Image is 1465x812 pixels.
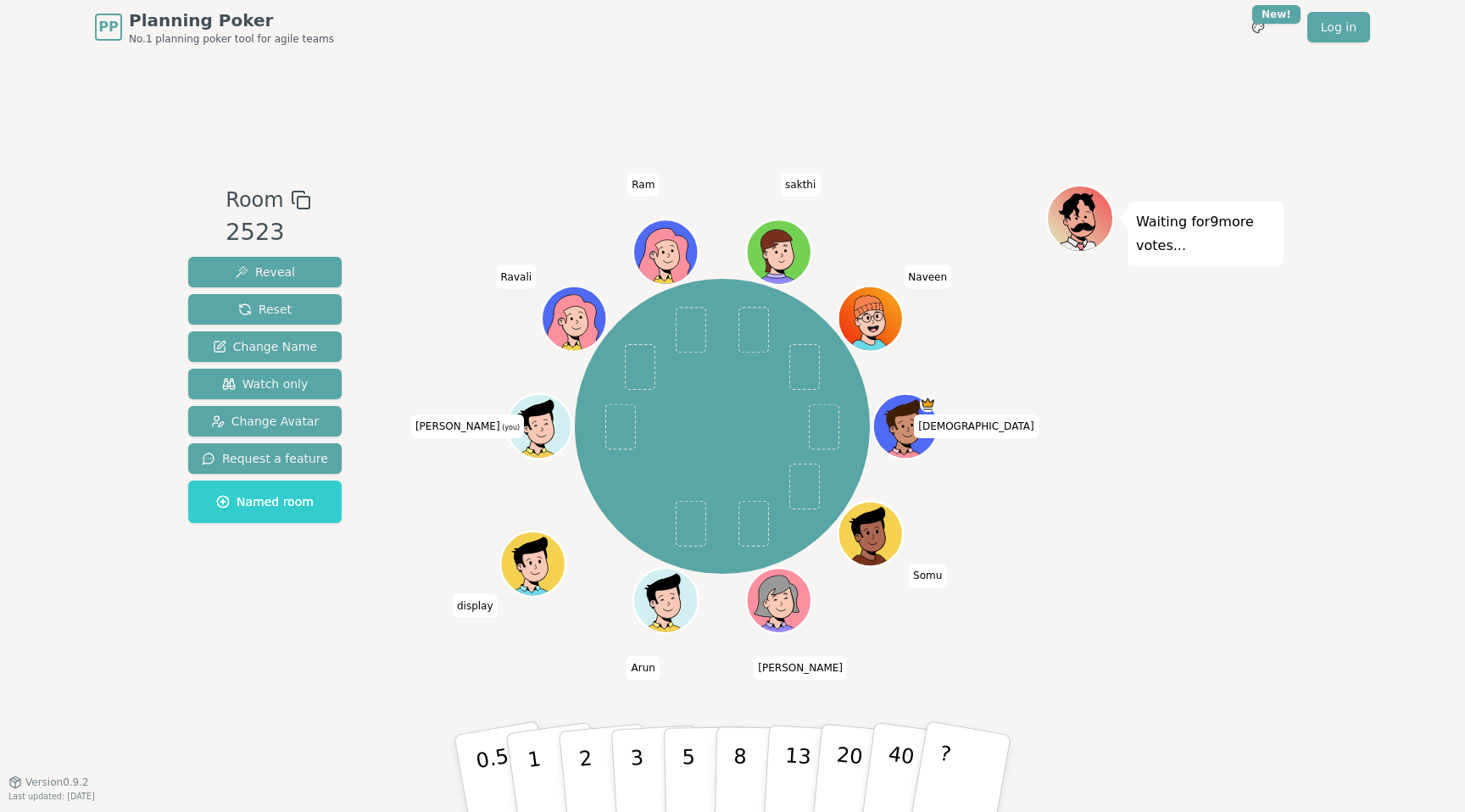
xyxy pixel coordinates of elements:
[188,369,342,399] button: Watch only
[188,294,342,325] button: Reset
[222,375,309,392] span: Watch only
[226,215,310,250] div: 2523
[216,493,314,510] span: Named room
[188,481,342,523] button: Named room
[129,32,334,46] span: No.1 planning poker tool for agile teams
[509,396,570,457] button: Click to change your avatar
[25,776,89,789] span: Version 0.9.2
[754,656,847,680] span: Click to change your name
[627,173,659,197] span: Click to change your name
[202,450,328,467] span: Request a feature
[8,792,95,801] span: Last updated: [DATE]
[129,8,334,32] span: Planning Poker
[909,564,946,587] span: Click to change your name
[1307,12,1370,42] a: Log in
[411,414,524,438] span: Click to change your name
[188,331,342,362] button: Change Name
[1243,12,1273,42] button: New!
[1136,210,1275,258] p: Waiting for 9 more votes...
[188,443,342,474] button: Request a feature
[904,265,951,289] span: Click to change your name
[500,424,521,431] span: (you)
[226,185,283,215] span: Room
[213,338,317,355] span: Change Name
[1252,5,1301,24] div: New!
[919,396,935,412] span: Shiva is the host
[235,264,295,281] span: Reveal
[238,301,292,318] span: Reset
[188,257,342,287] button: Reveal
[8,776,89,789] button: Version0.9.2
[497,265,537,289] span: Click to change your name
[781,173,820,197] span: Click to change your name
[453,594,498,618] span: Click to change your name
[98,17,118,37] span: PP
[627,656,660,680] span: Click to change your name
[211,413,320,430] span: Change Avatar
[188,406,342,437] button: Change Avatar
[95,8,334,46] a: PPPlanning PokerNo.1 planning poker tool for agile teams
[914,414,1038,438] span: Click to change your name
